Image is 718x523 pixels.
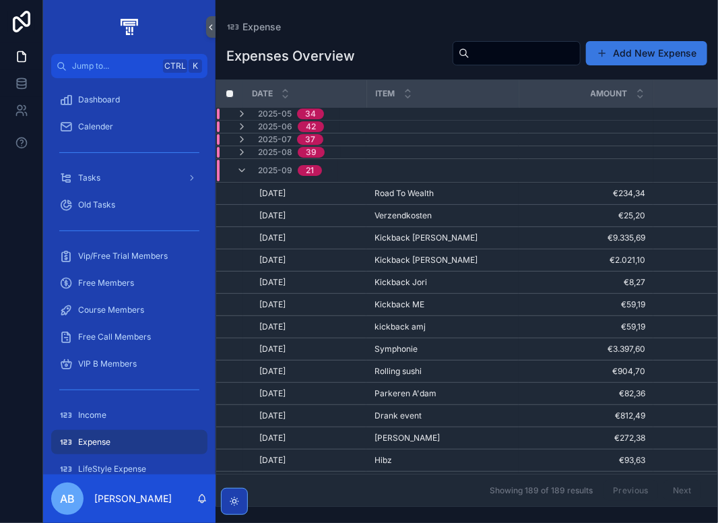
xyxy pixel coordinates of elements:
[527,188,645,199] a: €234,34
[259,210,358,221] a: [DATE]
[374,233,478,243] span: Kickback [PERSON_NAME]
[306,121,316,132] div: 42
[78,437,110,448] span: Expense
[51,166,207,190] a: Tasks
[163,59,187,73] span: Ctrl
[259,455,286,466] span: [DATE]
[527,344,645,355] a: €3.397,60
[527,210,645,221] a: €25,20
[259,410,286,421] span: [DATE]
[258,121,292,132] span: 2025-06
[118,16,140,38] img: App logo
[527,255,645,266] a: €2.021,10
[374,344,418,355] span: Symphonie
[306,165,314,176] div: 21
[305,109,316,119] div: 34
[226,47,355,65] h1: Expenses Overview
[306,147,317,158] div: 39
[78,332,151,342] span: Free Call Members
[374,210,511,221] a: Verzendkosten
[259,233,358,243] a: [DATE]
[51,244,207,268] a: Vip/Free Trial Members
[374,255,478,266] span: Kickback [PERSON_NAME]
[51,298,207,322] a: Course Members
[527,455,645,466] a: €93,63
[259,410,358,421] a: [DATE]
[374,277,427,288] span: Kickback Jori
[78,305,144,315] span: Course Members
[51,88,207,112] a: Dashboard
[78,464,146,474] span: LifeStyle Expense
[43,78,216,474] div: scrollable content
[374,455,511,466] a: Hibz
[374,299,511,310] a: Kickback ME
[527,299,645,310] a: €59,19
[374,366,422,377] span: Rolling sushi
[259,255,286,266] span: [DATE]
[259,188,358,199] a: [DATE]
[259,321,286,332] span: [DATE]
[259,277,286,288] span: [DATE]
[190,61,201,71] span: K
[259,299,286,310] span: [DATE]
[51,54,207,78] button: Jump to...CtrlK
[259,210,286,221] span: [DATE]
[258,109,292,119] span: 2025-05
[527,366,645,377] span: €904,70
[374,388,436,399] span: Parkeren A'dam
[305,134,315,145] div: 37
[51,193,207,217] a: Old Tasks
[72,61,158,71] span: Jump to...
[374,321,426,332] span: kickback amj
[490,485,593,496] span: Showing 189 of 189 results
[374,433,440,443] span: [PERSON_NAME]
[527,233,645,243] a: €9.335,69
[376,88,395,99] span: Item
[259,388,286,399] span: [DATE]
[527,388,645,399] a: €82,36
[374,433,511,443] a: [PERSON_NAME]
[259,433,286,443] span: [DATE]
[78,278,134,288] span: Free Members
[51,271,207,295] a: Free Members
[252,88,273,99] span: Date
[374,388,511,399] a: Parkeren A'dam
[259,255,358,266] a: [DATE]
[259,233,286,243] span: [DATE]
[259,366,286,377] span: [DATE]
[51,115,207,139] a: Calender
[374,344,511,355] a: Symphonie
[527,277,645,288] a: €8,27
[586,41,707,65] button: Add New Expense
[78,121,113,132] span: Calender
[60,491,75,507] span: AB
[258,165,292,176] span: 2025-09
[374,410,511,421] a: Drank event
[78,410,106,421] span: Income
[374,188,511,199] a: Road To Wealth
[78,359,137,369] span: VIP B Members
[78,199,115,210] span: Old Tasks
[258,134,292,145] span: 2025-07
[259,366,358,377] a: [DATE]
[374,277,511,288] a: Kickback Jori
[259,433,358,443] a: [DATE]
[374,366,511,377] a: Rolling sushi
[527,321,645,332] a: €59,19
[78,173,100,183] span: Tasks
[51,430,207,454] a: Expense
[374,299,424,310] span: Kickback ME
[51,352,207,376] a: VIP B Members
[259,188,286,199] span: [DATE]
[226,20,281,34] a: Expense
[527,433,645,443] a: €272,38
